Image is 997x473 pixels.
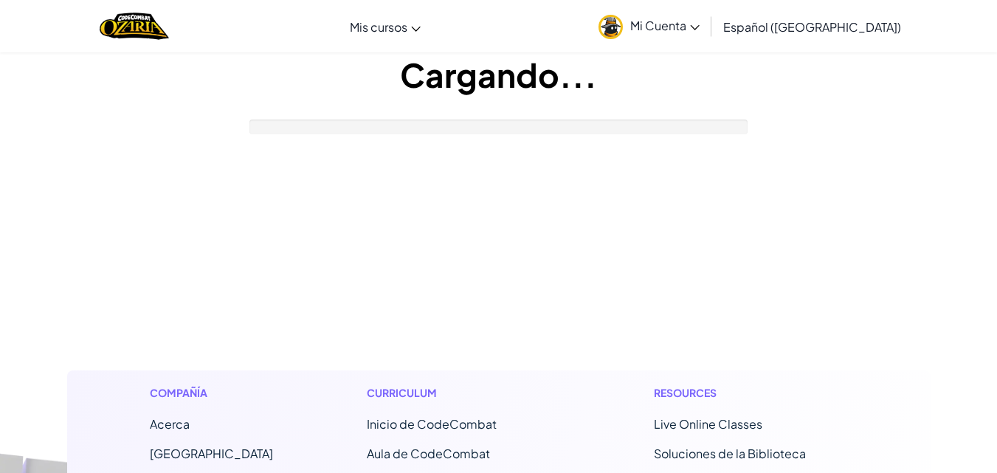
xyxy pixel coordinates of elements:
[654,416,762,432] a: Live Online Classes
[150,385,273,401] h1: Compañía
[654,385,848,401] h1: Resources
[367,446,490,461] a: Aula de CodeCombat
[591,3,707,49] a: Mi Cuenta
[150,446,273,461] a: [GEOGRAPHIC_DATA]
[716,7,908,46] a: Español ([GEOGRAPHIC_DATA])
[342,7,428,46] a: Mis cursos
[150,416,190,432] a: Acerca
[723,19,901,35] span: Español ([GEOGRAPHIC_DATA])
[654,446,806,461] a: Soluciones de la Biblioteca
[598,15,623,39] img: avatar
[630,18,700,33] span: Mi Cuenta
[367,385,561,401] h1: Curriculum
[100,11,168,41] img: Home
[367,416,497,432] span: Inicio de CodeCombat
[100,11,168,41] a: Ozaria by CodeCombat logo
[350,19,407,35] span: Mis cursos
